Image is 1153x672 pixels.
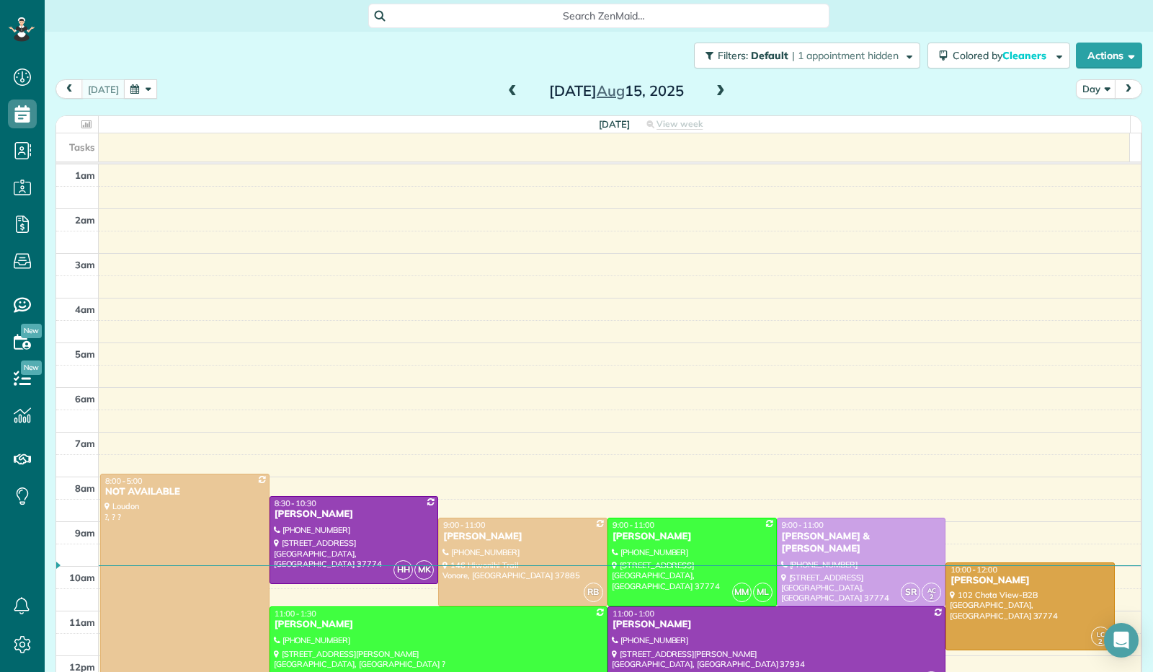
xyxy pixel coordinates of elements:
[69,616,95,628] span: 11am
[21,361,42,375] span: New
[105,476,143,486] span: 8:00 - 5:00
[597,81,625,100] span: Aug
[782,520,824,530] span: 9:00 - 11:00
[274,619,603,631] div: [PERSON_NAME]
[1002,49,1049,62] span: Cleaners
[613,609,654,619] span: 11:00 - 1:00
[274,508,435,521] div: [PERSON_NAME]
[75,527,95,539] span: 9am
[612,619,941,631] div: [PERSON_NAME]
[414,560,434,580] span: MK
[75,438,95,449] span: 7am
[584,583,603,602] span: RB
[927,43,1070,68] button: Colored byCleaners
[612,531,773,543] div: [PERSON_NAME]
[75,169,95,181] span: 1am
[751,49,789,62] span: Default
[75,304,95,315] span: 4am
[694,43,920,68] button: Filters: Default | 1 appointment hidden
[1097,630,1105,638] span: LC
[950,575,1110,587] div: [PERSON_NAME]
[442,531,603,543] div: [PERSON_NAME]
[781,531,942,555] div: [PERSON_NAME] & [PERSON_NAME]
[81,79,125,99] button: [DATE]
[75,393,95,404] span: 6am
[718,49,748,62] span: Filters:
[75,348,95,360] span: 5am
[393,560,413,580] span: HH
[1076,43,1142,68] button: Actions
[687,43,920,68] a: Filters: Default | 1 appointment hidden
[75,259,95,270] span: 3am
[443,520,485,530] span: 9:00 - 11:00
[613,520,654,530] span: 9:00 - 11:00
[75,214,95,226] span: 2am
[526,83,706,99] h2: [DATE] 15, 2025
[732,583,752,602] span: MM
[1076,79,1116,99] button: Day
[275,609,316,619] span: 11:00 - 1:30
[901,583,920,602] span: SR
[275,498,316,508] span: 8:30 - 10:30
[1115,79,1142,99] button: next
[792,49,899,62] span: | 1 appointment hidden
[75,482,95,494] span: 8am
[69,141,95,153] span: Tasks
[922,591,940,604] small: 2
[953,49,1051,62] span: Colored by
[753,583,773,602] span: ML
[1092,635,1110,649] small: 2
[69,572,95,583] span: 10am
[927,586,936,594] span: AC
[656,118,703,130] span: View week
[55,79,83,99] button: prev
[1104,623,1139,658] div: Open Intercom Messenger
[104,486,265,498] div: NOT AVAILABLE
[951,565,997,575] span: 10:00 - 12:00
[599,118,630,130] span: [DATE]
[21,324,42,338] span: New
